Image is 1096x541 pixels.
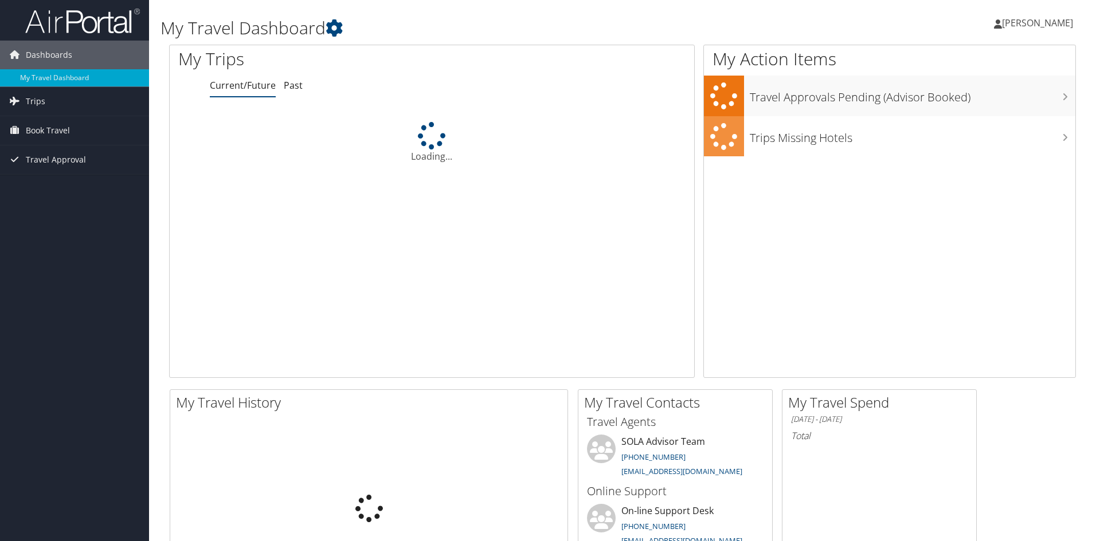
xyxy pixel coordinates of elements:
[750,84,1075,105] h3: Travel Approvals Pending (Advisor Booked)
[26,116,70,145] span: Book Travel
[178,47,467,71] h1: My Trips
[26,145,86,174] span: Travel Approval
[176,393,567,412] h2: My Travel History
[704,76,1075,116] a: Travel Approvals Pending (Advisor Booked)
[26,41,72,69] span: Dashboards
[587,414,764,430] h3: Travel Agents
[284,79,303,92] a: Past
[587,483,764,499] h3: Online Support
[791,429,968,442] h6: Total
[621,452,686,462] a: [PHONE_NUMBER]
[581,435,769,481] li: SOLA Advisor Team
[704,47,1075,71] h1: My Action Items
[26,87,45,116] span: Trips
[621,521,686,531] a: [PHONE_NUMBER]
[788,393,976,412] h2: My Travel Spend
[791,414,968,425] h6: [DATE] - [DATE]
[1002,17,1073,29] span: [PERSON_NAME]
[25,7,140,34] img: airportal-logo.png
[994,6,1085,40] a: [PERSON_NAME]
[161,16,777,40] h1: My Travel Dashboard
[170,122,694,163] div: Loading...
[584,393,772,412] h2: My Travel Contacts
[750,124,1075,146] h3: Trips Missing Hotels
[621,466,742,476] a: [EMAIL_ADDRESS][DOMAIN_NAME]
[704,116,1075,157] a: Trips Missing Hotels
[210,79,276,92] a: Current/Future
